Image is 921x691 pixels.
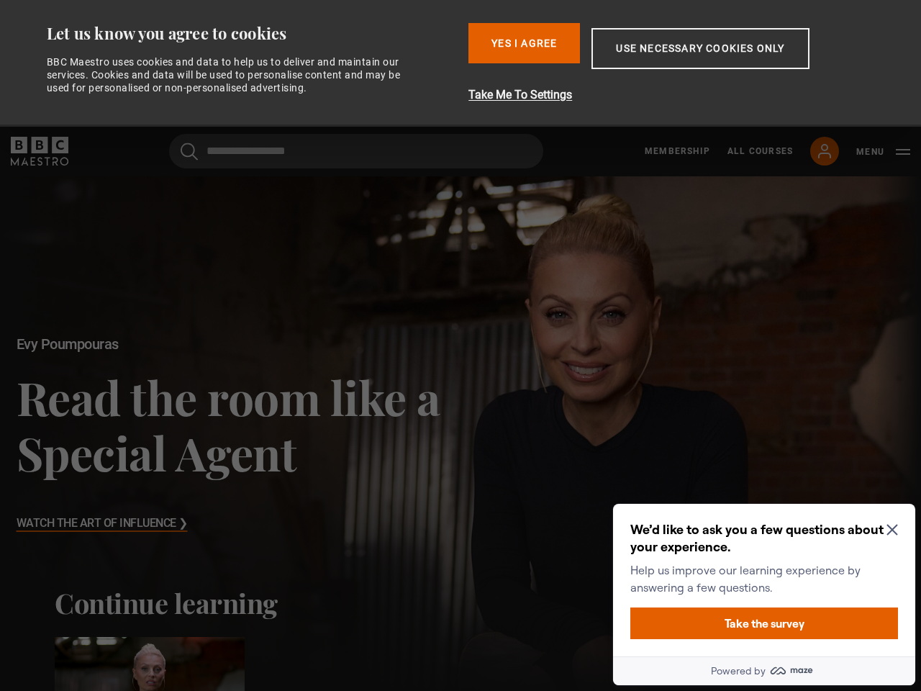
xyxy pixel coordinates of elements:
[17,513,188,535] h3: Watch The Art of Influence ❯
[468,86,885,104] button: Take Me To Settings
[468,23,580,63] button: Yes I Agree
[279,26,291,37] button: Close Maze Prompt
[17,336,461,353] h2: Evy Poumpouras
[47,23,458,44] div: Let us know you agree to cookies
[591,28,809,69] button: Use necessary cookies only
[856,145,910,159] button: Toggle navigation
[169,134,543,168] input: Search
[727,145,793,158] a: All Courses
[55,587,866,620] h2: Continue learning
[11,137,68,166] svg: BBC Maestro
[645,145,710,158] a: Membership
[181,143,198,161] button: Submit the search query
[23,63,285,98] p: Help us improve our learning experience by answering a few questions.
[6,158,308,187] a: Powered by maze
[23,109,291,141] button: Take the survey
[23,23,285,58] h2: We’d like to ask you a few questions about your experience.
[47,55,417,95] div: BBC Maestro uses cookies and data to help us to deliver and maintain our services. Cookies and da...
[6,6,308,187] div: Optional study invitation
[17,369,461,481] h3: Read the room like a Special Agent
